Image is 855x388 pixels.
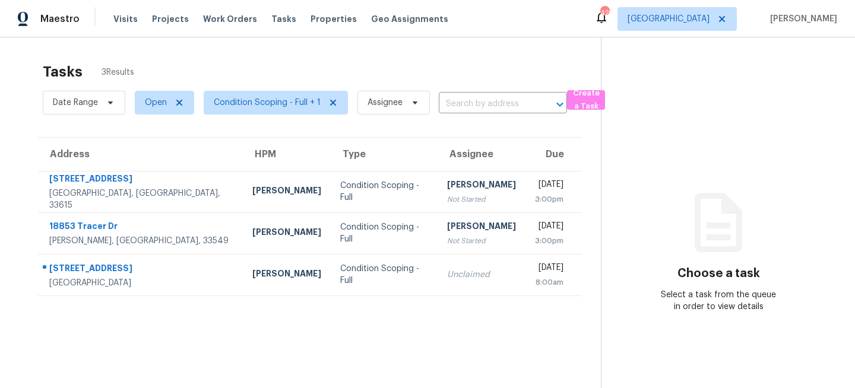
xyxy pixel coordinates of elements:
span: Tasks [271,15,296,23]
div: 42 [600,7,609,19]
span: [PERSON_NAME] [765,13,837,25]
th: Type [331,138,438,171]
span: Projects [152,13,189,25]
span: Create a Task [573,87,599,114]
th: Address [38,138,243,171]
input: Search by address [439,95,534,113]
div: [GEOGRAPHIC_DATA], [GEOGRAPHIC_DATA], 33615 [49,187,233,211]
span: Condition Scoping - Full + 1 [214,97,321,109]
div: [DATE] [535,220,563,235]
th: Assignee [438,138,525,171]
div: 3:00pm [535,193,563,205]
span: Open [145,97,167,109]
div: Select a task from the queue in order to view details [660,289,778,313]
span: Date Range [53,97,98,109]
div: [PERSON_NAME] [252,226,321,241]
span: 3 Results [102,66,134,78]
button: Create a Task [567,90,605,110]
span: Maestro [40,13,80,25]
div: [PERSON_NAME] [252,185,321,199]
div: [PERSON_NAME] [447,179,516,193]
div: [DATE] [535,179,563,193]
div: [GEOGRAPHIC_DATA] [49,277,233,289]
div: [PERSON_NAME] [447,220,516,235]
h2: Tasks [43,66,83,78]
div: Unclaimed [447,269,516,281]
div: [STREET_ADDRESS] [49,262,233,277]
th: HPM [243,138,331,171]
h3: Choose a task [677,268,760,279]
div: [STREET_ADDRESS] [49,173,233,187]
span: Work Orders [203,13,257,25]
div: Condition Scoping - Full [340,263,428,287]
div: [DATE] [535,262,563,276]
span: Assignee [368,97,403,109]
span: Geo Assignments [371,13,448,25]
span: Visits [113,13,138,25]
div: 18853 Tracer Dr [49,220,233,235]
div: Condition Scoping - Full [340,180,428,203]
div: [PERSON_NAME], [GEOGRAPHIC_DATA], 33549 [49,235,233,247]
div: [PERSON_NAME] [252,268,321,282]
div: 3:00pm [535,235,563,247]
div: Not Started [447,193,516,205]
div: Not Started [447,235,516,247]
button: Open [552,96,568,113]
span: Properties [311,13,357,25]
th: Due [525,138,582,171]
div: Condition Scoping - Full [340,221,428,245]
div: 8:00am [535,276,563,288]
span: [GEOGRAPHIC_DATA] [628,13,710,25]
